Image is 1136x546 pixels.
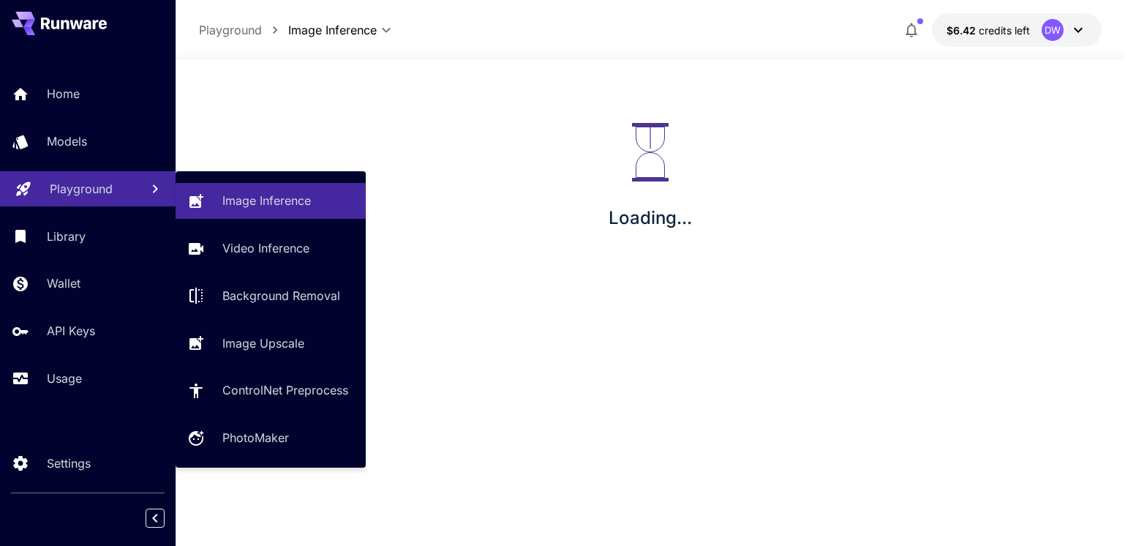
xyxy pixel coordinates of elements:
[222,334,304,352] p: Image Upscale
[176,325,366,361] a: Image Upscale
[199,21,288,39] nav: breadcrumb
[176,231,366,266] a: Video Inference
[947,23,1030,38] div: $6.4154
[979,24,1030,37] span: credits left
[288,21,377,39] span: Image Inference
[222,192,311,209] p: Image Inference
[157,505,176,531] div: Collapse sidebar
[199,21,262,39] p: Playground
[50,180,113,198] p: Playground
[222,287,340,304] p: Background Removal
[47,274,80,292] p: Wallet
[947,24,979,37] span: $6.42
[222,381,348,399] p: ControlNet Preprocess
[222,239,309,257] p: Video Inference
[47,455,91,472] p: Settings
[176,373,366,408] a: ControlNet Preprocess
[609,205,692,231] p: Loading...
[176,183,366,219] a: Image Inference
[47,322,95,340] p: API Keys
[222,429,289,446] p: PhotoMaker
[146,509,165,528] button: Collapse sidebar
[47,228,86,245] p: Library
[1042,19,1064,41] div: DW
[176,278,366,314] a: Background Removal
[47,132,87,150] p: Models
[932,13,1102,47] button: $6.4154
[47,370,82,387] p: Usage
[176,420,366,456] a: PhotoMaker
[47,85,80,102] p: Home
